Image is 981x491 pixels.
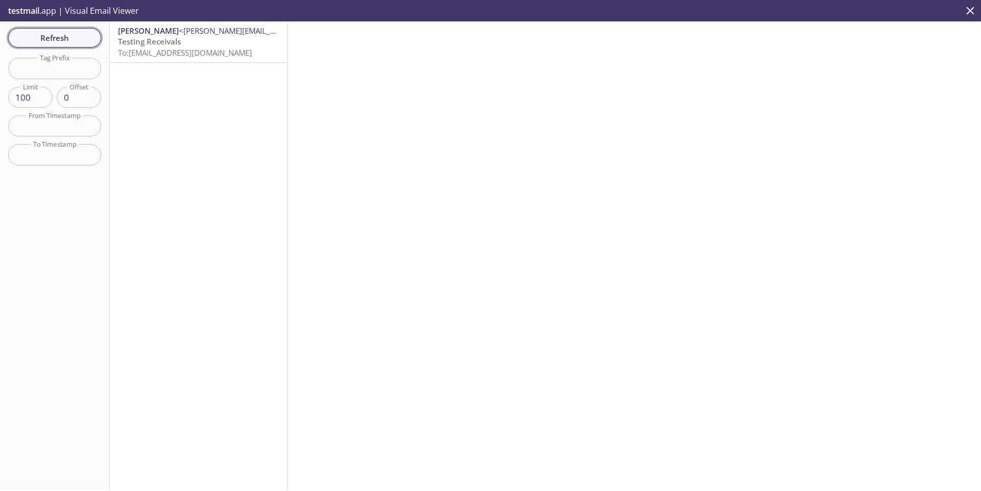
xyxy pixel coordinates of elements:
[8,28,101,48] button: Refresh
[110,21,287,63] nav: emails
[16,31,93,44] span: Refresh
[179,26,370,36] span: <[PERSON_NAME][EMAIL_ADDRESS][DOMAIN_NAME]>
[118,48,252,58] span: To: [EMAIL_ADDRESS][DOMAIN_NAME]
[110,21,287,62] div: [PERSON_NAME]<[PERSON_NAME][EMAIL_ADDRESS][DOMAIN_NAME]>Testing ReceivalsTo:[EMAIL_ADDRESS][DOMAI...
[118,36,181,46] span: Testing Receivals
[8,5,39,16] span: testmail
[118,26,179,36] span: [PERSON_NAME]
